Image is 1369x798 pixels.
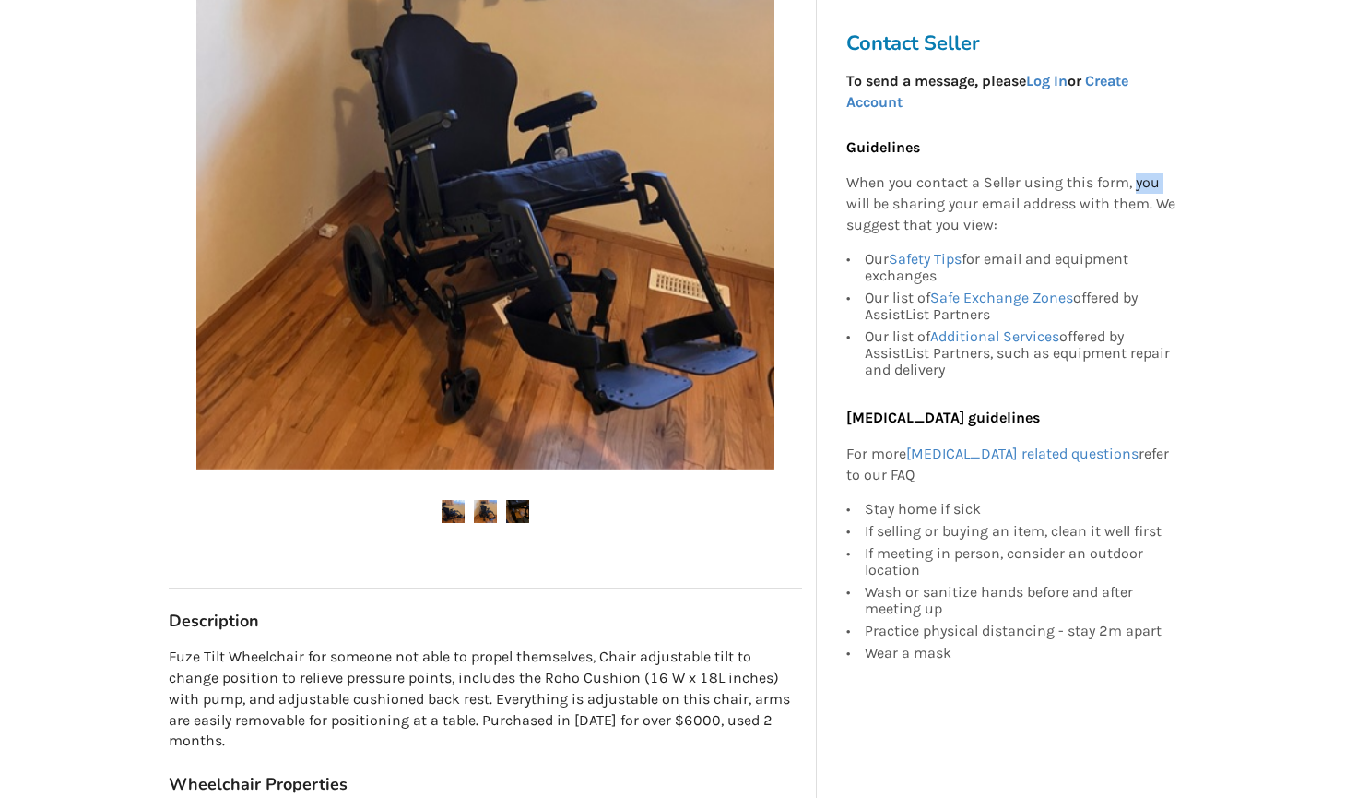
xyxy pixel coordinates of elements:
[865,620,1176,642] div: Practice physical distancing - stay 2m apart
[442,500,465,523] img: fuze tilt wheelchair-wheelchair-mobility-delta-assistlist-listing
[169,611,802,632] h3: Description
[865,251,1176,287] div: Our for email and equipment exchanges
[906,445,1139,462] a: [MEDICAL_DATA] related questions
[169,774,802,795] h3: Wheelchair Properties
[889,250,962,268] a: Safety Tips
[865,287,1176,326] div: Our list of offered by AssistList Partners
[865,642,1176,661] div: Wear a mask
[865,581,1176,620] div: Wash or sanitize hands before and after meeting up
[846,30,1186,56] h3: Contact Seller
[474,500,497,523] img: fuze tilt wheelchair-wheelchair-mobility-delta-assistlist-listing
[506,500,529,523] img: fuze tilt wheelchair-wheelchair-mobility-delta-assistlist-listing
[846,72,1128,111] strong: To send a message, please or
[930,328,1059,345] a: Additional Services
[865,520,1176,542] div: If selling or buying an item, clean it well first
[846,138,920,156] b: Guidelines
[846,409,1040,426] b: [MEDICAL_DATA] guidelines
[865,326,1176,378] div: Our list of offered by AssistList Partners, such as equipment repair and delivery
[1026,72,1068,89] a: Log In
[930,289,1073,306] a: Safe Exchange Zones
[865,501,1176,520] div: Stay home if sick
[169,647,802,752] p: Fuze Tilt Wheelchair for someone not able to propel themselves, Chair adjustable tilt to change p...
[846,444,1176,486] p: For more refer to our FAQ
[846,173,1176,237] p: When you contact a Seller using this form, you will be sharing your email address with them. We s...
[865,542,1176,581] div: If meeting in person, consider an outdoor location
